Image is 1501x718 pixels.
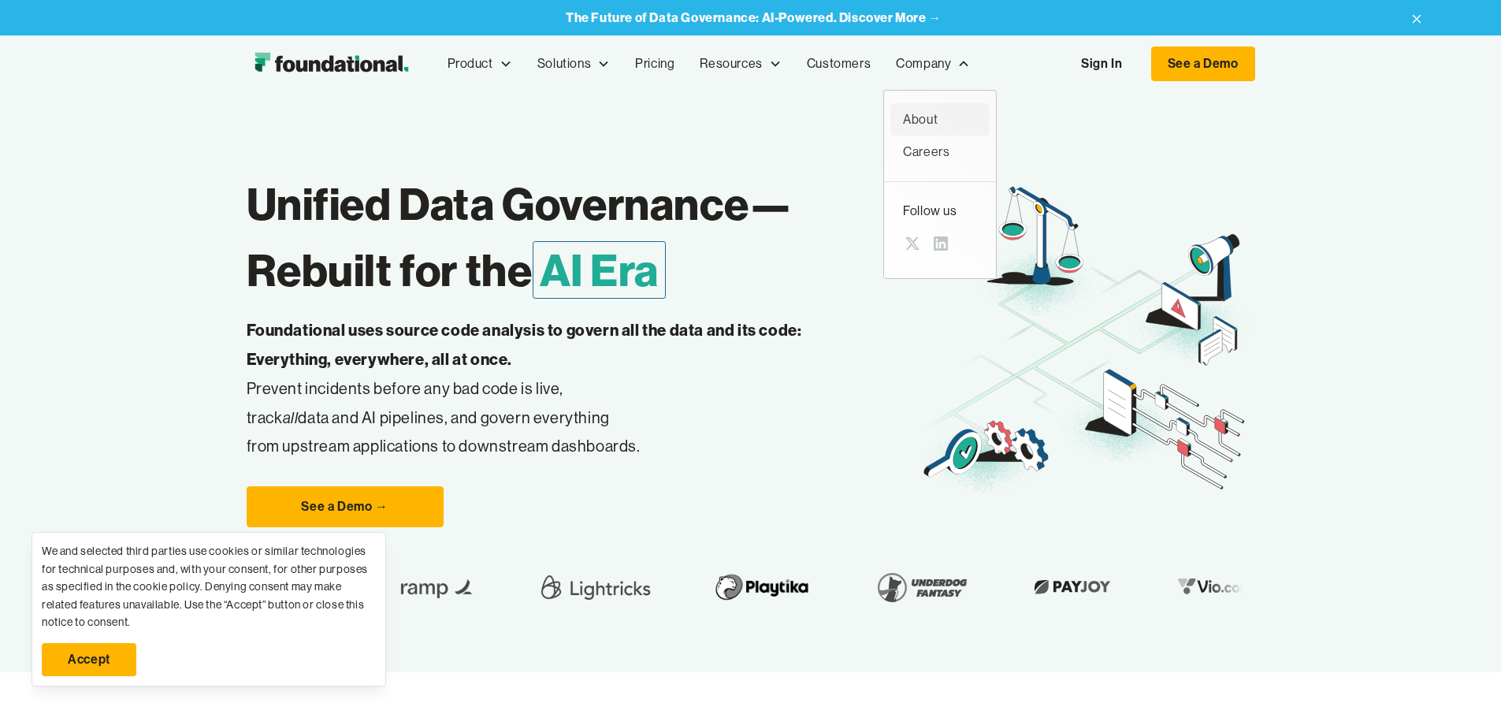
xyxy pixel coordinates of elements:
div: Solutions [537,54,591,74]
h1: Unified Data Governance— Rebuilt for the [247,171,919,303]
div: Company [883,38,983,90]
div: We and selected third parties use cookies or similar technologies for technical purposes and, wit... [42,542,376,631]
img: Lightricks [534,565,654,609]
strong: The Future of Data Governance: AI-Powered. Discover More → [566,9,942,25]
a: The Future of Data Governance: AI-Powered. Discover More → [566,10,942,25]
iframe: Chat Widget [1217,535,1501,718]
img: Vio.com [1168,575,1260,599]
a: Pricing [622,38,687,90]
div: Resources [687,38,793,90]
span: AI Era [533,241,667,299]
a: About [890,103,990,136]
em: all [283,407,299,427]
img: Foundational Logo [247,48,416,80]
a: Accept [42,643,136,676]
img: Payjoy [1025,575,1118,599]
a: See a Demo [1151,47,1255,81]
a: home [247,48,416,80]
div: Product [435,38,525,90]
nav: Company [883,90,997,279]
p: Prevent incidents before any bad code is live, track data and AI pipelines, and govern everything... [247,316,852,461]
div: About [903,110,977,130]
img: Ramp [389,565,484,609]
a: Careers [890,136,990,169]
img: Underdog Fantasy [868,565,975,609]
div: Product [448,54,493,74]
div: Careers [903,142,977,162]
a: Sign In [1065,47,1138,80]
div: Follow us [903,201,977,221]
a: See a Demo → [247,486,444,527]
strong: Foundational uses source code analysis to govern all the data and its code: Everything, everywher... [247,320,802,369]
div: Solutions [525,38,622,90]
div: Company [896,54,951,74]
div: Resources [700,54,762,74]
img: Playtika [704,565,817,609]
a: Customers [794,38,883,90]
